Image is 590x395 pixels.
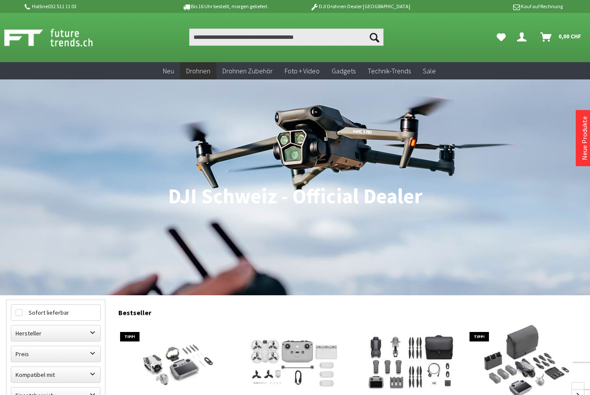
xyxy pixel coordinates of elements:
a: Technik-Trends [362,62,417,80]
span: Technik-Trends [368,66,411,75]
a: Dein Konto [514,28,533,46]
label: Kompatibel mit [11,367,100,382]
p: DJI Drohnen Dealer [GEOGRAPHIC_DATA] [293,1,428,12]
input: Produkt, Marke, Kategorie, EAN, Artikelnummer… [189,28,383,46]
p: Bis 16 Uhr bestellt, morgen geliefert. [158,1,292,12]
a: Gadgets [326,62,362,80]
label: Sofort lieferbar [11,305,100,320]
a: Sale [417,62,442,80]
a: Meine Favoriten [492,28,510,46]
h1: DJI Schweiz - Official Dealer [6,186,584,207]
span: Foto + Video [285,66,320,75]
a: Drohnen Zubehör [216,62,279,80]
p: Hotline [23,1,158,12]
a: Drohnen [180,62,216,80]
p: Kauf auf Rechnung [428,1,562,12]
a: Foto + Video [279,62,326,80]
span: Drohnen [186,66,210,75]
a: Neu [157,62,180,80]
a: Warenkorb [537,28,586,46]
span: Neu [163,66,174,75]
a: 032 511 11 03 [48,3,76,9]
div: Bestseller [118,300,584,321]
span: Drohnen Zubehör [222,66,273,75]
span: Sale [423,66,436,75]
button: Suchen [365,28,384,46]
label: Hersteller [11,325,100,341]
span: Gadgets [332,66,355,75]
a: Neue Produkte [580,116,589,160]
img: Shop Futuretrends - zur Startseite wechseln [4,27,112,48]
span: 0,00 CHF [558,29,581,43]
label: Preis [11,346,100,362]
